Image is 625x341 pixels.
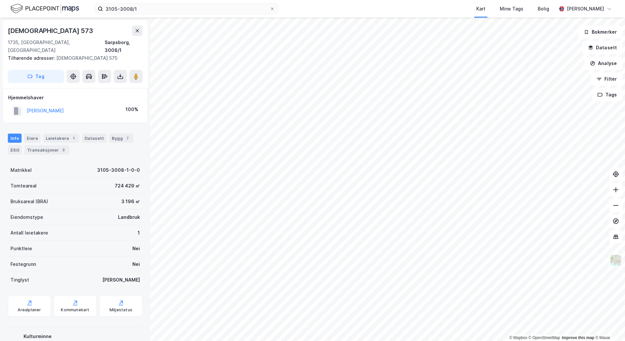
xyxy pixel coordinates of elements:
[562,335,594,340] a: Improve this map
[8,54,137,62] div: [DEMOGRAPHIC_DATA] 575
[105,39,143,54] div: Sarpsborg, 3008/1
[18,307,41,313] div: Arealplaner
[103,4,270,14] input: Søk på adresse, matrikkel, gårdeiere, leietakere eller personer
[82,134,107,143] div: Datasett
[592,310,625,341] iframe: Chat Widget
[138,229,140,237] div: 1
[126,106,138,113] div: 100%
[10,182,37,190] div: Tomteareal
[567,5,604,13] div: [PERSON_NAME]
[10,260,36,268] div: Festegrunn
[115,182,140,190] div: 724 429 ㎡
[102,276,140,284] div: [PERSON_NAME]
[10,166,32,174] div: Matrikkel
[109,134,133,143] div: Bygg
[529,335,560,340] a: OpenStreetMap
[10,245,32,252] div: Punktleie
[10,3,79,14] img: logo.f888ab2527a4732fd821a326f86c7f29.svg
[8,70,64,83] button: Tag
[8,25,94,36] div: [DEMOGRAPHIC_DATA] 573
[538,5,549,13] div: Bolig
[10,213,43,221] div: Eiendomstype
[124,135,131,141] div: 7
[70,135,77,141] div: 1
[24,333,140,340] div: Kulturminne
[132,260,140,268] div: Nei
[10,229,48,237] div: Antall leietakere
[592,88,622,101] button: Tags
[584,57,622,70] button: Analyse
[8,134,22,143] div: Info
[610,254,622,267] img: Z
[592,310,625,341] div: Kontrollprogram for chat
[509,335,527,340] a: Mapbox
[60,147,67,153] div: 3
[43,134,79,143] div: Leietakere
[25,145,69,154] div: Transaksjoner
[8,145,22,154] div: ESG
[121,198,140,205] div: 3 196 ㎡
[578,25,622,39] button: Bokmerker
[24,134,41,143] div: Eiere
[97,166,140,174] div: 3105-3008-1-0-0
[8,55,56,61] span: Tilhørende adresser:
[476,5,485,13] div: Kart
[132,245,140,252] div: Nei
[110,307,132,313] div: Miljøstatus
[61,307,89,313] div: Kommunekart
[500,5,523,13] div: Mine Tags
[10,198,48,205] div: Bruksareal (BRA)
[583,41,622,54] button: Datasett
[8,39,105,54] div: 1735, [GEOGRAPHIC_DATA], [GEOGRAPHIC_DATA]
[118,213,140,221] div: Landbruk
[591,73,622,86] button: Filter
[10,276,29,284] div: Tinglyst
[8,94,142,102] div: Hjemmelshaver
